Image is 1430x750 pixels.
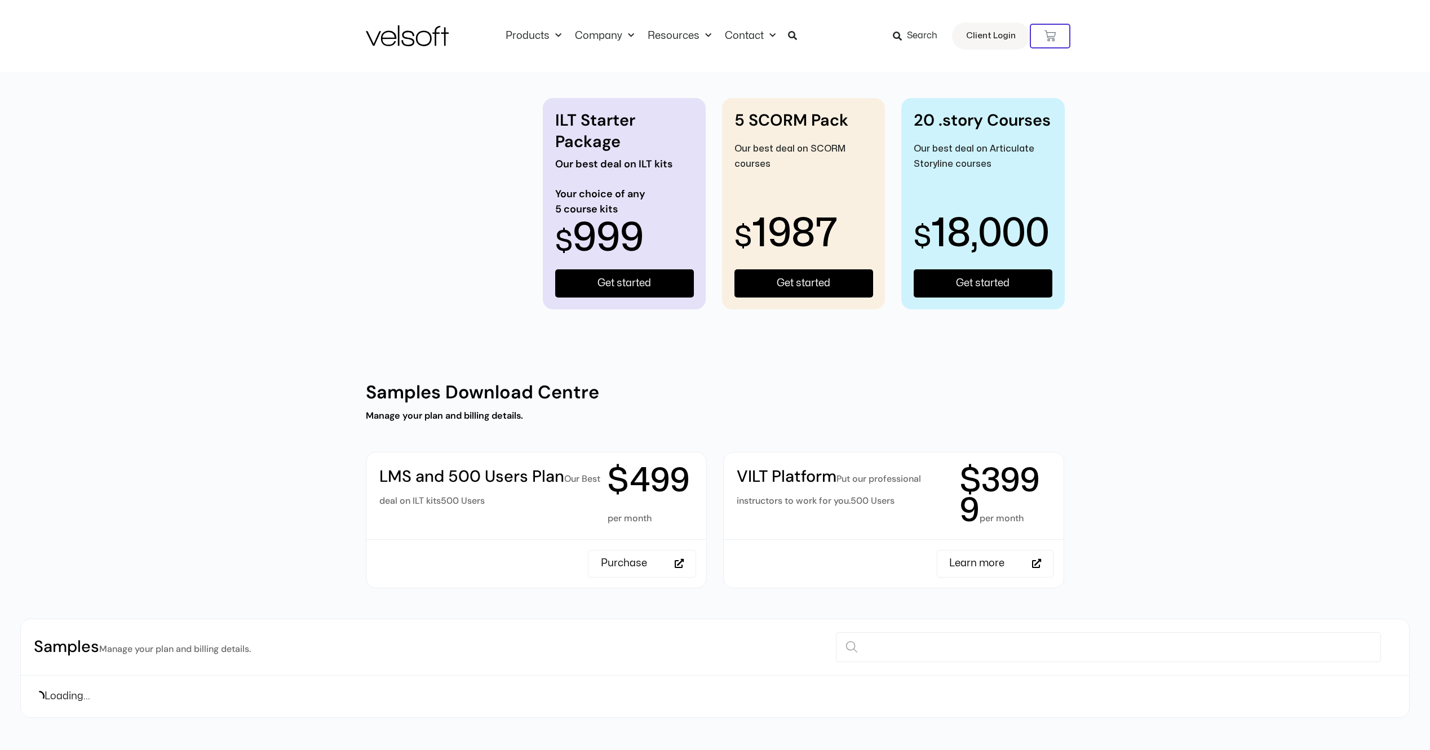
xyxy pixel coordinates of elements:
[914,141,1052,172] p: Our best deal on Articulate Storyline courses
[952,23,1030,50] a: Client Login
[379,466,602,510] h2: LMS and 500 Users Plan
[734,269,873,298] a: Get started
[99,643,251,655] small: Manage your plan and billing details.
[718,30,782,42] a: ContactMenu Toggle
[737,466,954,510] h2: VILT Platform
[734,218,873,254] h2: 1987
[734,224,752,251] small: $
[734,141,873,172] p: Our best deal on SCORM courses
[34,636,251,658] h2: Samples
[597,277,651,290] span: Get started
[914,224,931,251] small: $
[499,30,782,42] nav: Menu
[914,110,1052,131] h2: 20 .story Courses
[641,30,718,42] a: ResourcesMenu Toggle
[366,25,449,46] img: Velsoft Training Materials
[45,689,90,704] span: Loading...
[555,223,694,258] h2: 999
[366,380,1065,404] h2: Samples Download Centre
[555,158,694,171] h2: Our best deal on ILT kits
[949,553,1004,574] span: Learn more
[568,30,641,42] a: CompanyMenu Toggle
[555,229,573,255] small: $
[555,187,694,217] h2: Your choice of any 5 course kits
[734,110,873,131] h2: 5 SCORM Pack
[441,495,485,507] small: 500 Users
[499,30,568,42] a: ProductsMenu Toggle
[601,553,647,574] span: Purchase
[956,277,1010,290] span: Get started
[737,473,921,507] small: Put our professional instructors to work for you.
[555,269,694,298] a: Get started
[914,218,1052,254] h2: 18,000
[893,26,945,46] a: Search
[777,277,830,290] span: Get started
[366,410,1065,421] h2: Manage your plan and billing details.
[379,473,600,507] small: Our Best deal on ILT kits
[966,29,1016,43] span: Client Login
[960,466,1051,526] h2: $3999
[555,110,694,152] h2: ILT Starter Package
[914,269,1052,298] a: Get started
[608,466,693,526] h2: $499
[608,512,652,524] small: per month
[937,550,1054,578] a: Learn more
[588,550,696,578] a: Purchase
[851,495,895,507] small: 500 Users
[980,512,1024,524] small: per month
[907,29,937,43] span: Search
